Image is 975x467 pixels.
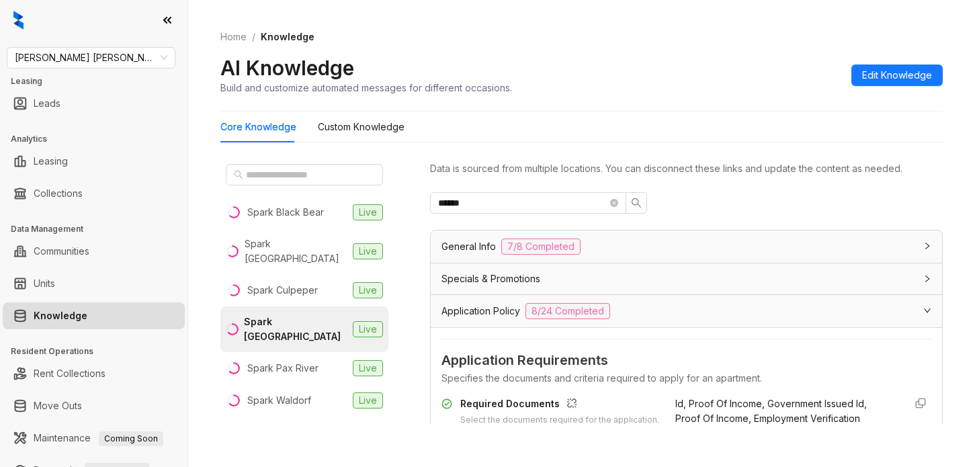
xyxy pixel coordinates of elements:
li: Leasing [3,148,185,175]
h2: AI Knowledge [220,55,354,81]
span: Gates Hudson [15,48,167,68]
li: Rent Collections [3,360,185,387]
span: Application Policy [441,304,520,319]
li: Knowledge [3,302,185,329]
a: Collections [34,180,83,207]
a: Leasing [34,148,68,175]
h3: Resident Operations [11,345,187,357]
span: Live [353,243,383,259]
a: Knowledge [34,302,87,329]
span: search [234,170,243,179]
li: / [252,30,255,44]
span: 8/24 Completed [525,303,610,319]
span: Live [353,204,383,220]
img: logo [13,11,24,30]
div: Spark Culpeper [247,283,318,298]
div: Spark Black Bear [247,205,324,220]
span: Specials & Promotions [441,271,540,286]
a: Home [218,30,249,44]
div: Spark Pax River [247,361,319,376]
li: Collections [3,180,185,207]
a: Move Outs [34,392,82,419]
div: Spark [GEOGRAPHIC_DATA] [245,237,347,266]
li: Units [3,270,185,297]
h3: Leasing [11,75,187,87]
a: Rent Collections [34,360,105,387]
span: collapsed [923,275,931,283]
span: General Info [441,239,496,254]
a: Leads [34,90,60,117]
a: Communities [34,238,89,265]
div: Data is sourced from multiple locations. You can disconnect these links and update the content as... [430,161,943,176]
span: collapsed [923,242,931,250]
span: Live [353,392,383,409]
li: Leads [3,90,185,117]
div: Custom Knowledge [318,120,405,134]
span: Id, Proof Of Income, Government Issued Id, Proof Of Income, Employment Verification [675,398,867,424]
h3: Data Management [11,223,187,235]
span: close-circle [610,199,618,207]
div: Specifies the documents and criteria required to apply for an apartment. [441,371,931,386]
div: Spark [GEOGRAPHIC_DATA] [244,314,347,344]
div: Select the documents required for the application. [460,414,659,427]
span: expanded [923,306,931,314]
span: 7/8 Completed [501,239,581,255]
span: Knowledge [261,31,314,42]
div: Required Documents [460,396,659,414]
h3: Analytics [11,133,187,145]
span: Live [353,360,383,376]
button: Edit Knowledge [851,65,943,86]
span: Edit Knowledge [862,68,932,83]
li: Communities [3,238,185,265]
span: Application Requirements [441,350,931,371]
span: search [631,198,642,208]
div: Specials & Promotions [431,263,942,294]
span: Coming Soon [99,431,163,446]
li: Move Outs [3,392,185,419]
div: Core Knowledge [220,120,296,134]
div: General Info7/8 Completed [431,230,942,263]
div: Build and customize automated messages for different occasions. [220,81,512,95]
div: Spark Waldorf [247,393,311,408]
span: Live [353,321,383,337]
span: Live [353,282,383,298]
a: Units [34,270,55,297]
li: Maintenance [3,425,185,452]
div: Application Policy8/24 Completed [431,295,942,327]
